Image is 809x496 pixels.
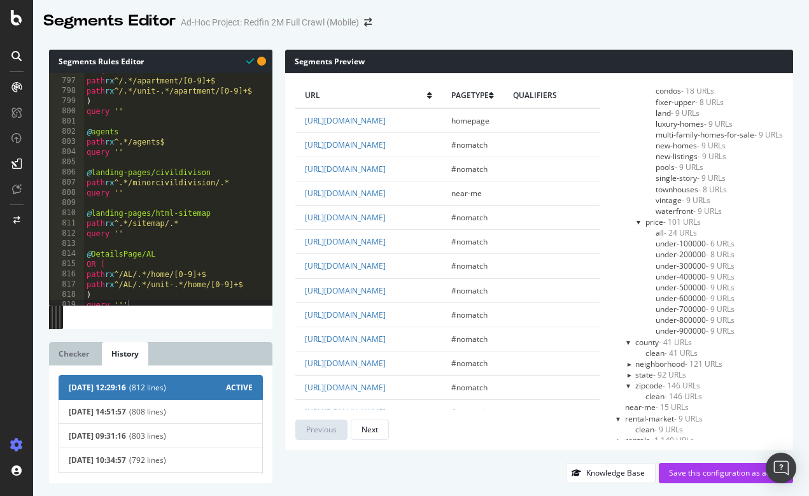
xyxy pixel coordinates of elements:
a: [URL][DOMAIN_NAME] [305,139,386,150]
span: Click to filter pagetype on location/city/price/under-100000 [656,238,735,249]
span: (803 lines) [129,430,253,441]
div: 817 [49,280,84,290]
span: Click to filter pagetype on location/city/price/under-200000 [656,249,735,260]
div: 810 [49,208,84,218]
span: Click to filter pagetype on location/city/price/under-500000 [656,282,735,293]
span: pagetype [451,90,489,101]
span: Click to filter pagetype on location/neighborhood and its children [635,358,722,369]
span: - 146 URLs [665,391,702,402]
span: Click to filter pagetype on location/city/price/all [656,227,697,238]
div: 815 [49,259,84,269]
div: 818 [49,290,84,300]
span: url [305,90,427,101]
span: Click to filter pagetype on location/city/home-type/single-story [656,173,726,183]
span: - 8 URLs [695,97,724,108]
span: #nomatch [451,139,488,150]
span: - 24 URLs [664,227,697,238]
span: Click to filter pagetype on location/city/price/under-300000 [656,260,735,271]
span: qualifiers [513,90,635,101]
div: 802 [49,127,84,137]
span: Click to filter pagetype on location/zipcode and its children [635,380,700,391]
span: Click to filter pagetype on location/county and its children [635,337,692,348]
span: - 9 URLs [754,129,783,140]
span: - 9 URLs [706,304,735,315]
span: #nomatch [451,164,488,174]
span: - 9 URLs [706,315,735,325]
span: - 1,140 URLs [650,435,694,446]
div: 806 [49,167,84,178]
span: Click to filter pagetype on location/city/home-type/waterfront [656,206,722,216]
span: Click to filter pagetype on location/city/home-type/pools [656,162,703,173]
span: #nomatch [451,358,488,369]
span: - 9 URLs [706,282,735,293]
span: - 18 URLs [681,85,714,96]
span: Click to filter pagetype on rental-market and its children [625,413,703,424]
span: - 9 URLs [706,271,735,282]
span: - 92 URLs [653,369,686,380]
div: arrow-right-arrow-left [364,18,372,27]
div: 805 [49,157,84,167]
span: - 41 URLs [665,348,698,358]
span: - 101 URLs [663,216,701,227]
span: - 9 URLs [654,424,683,435]
button: Previous [295,420,348,440]
span: - 8 URLs [698,184,727,195]
span: - 9 URLs [706,293,735,304]
a: [URL][DOMAIN_NAME] [305,188,386,199]
span: ACTIVE [226,382,253,393]
span: Click to filter pagetype on location/county/clean [645,348,698,358]
div: 804 [49,147,84,157]
a: [URL][DOMAIN_NAME] [305,382,386,393]
div: 801 [49,117,84,127]
span: - 146 URLs [663,380,700,391]
button: [DATE] 10:34:57(792 lines) [59,448,263,472]
span: - 9 URLs [675,162,703,173]
div: 811 [49,218,84,229]
div: Open Intercom Messenger [766,453,796,483]
span: Click to filter pagetype on location/city/price/under-800000 [656,315,735,325]
span: Click to filter pagetype on rentals and its children [625,435,694,446]
span: Click to filter pagetype on location/city/price/under-400000 [656,271,735,282]
span: Click to filter pagetype on location/city/home-type/townhouses [656,184,727,195]
a: [URL][DOMAIN_NAME] [305,260,386,271]
span: [DATE] 12:29:16 [69,382,126,393]
a: [URL][DOMAIN_NAME] [305,236,386,247]
a: [URL][DOMAIN_NAME] [305,285,386,296]
span: Click to filter pagetype on location/state and its children [635,369,686,380]
span: #nomatch [451,260,488,271]
div: 814 [49,249,84,259]
a: [URL][DOMAIN_NAME] [305,406,386,417]
span: Click to filter pagetype on location/city/home-type/new-homes [656,140,726,151]
span: Click to filter pagetype on location/zipcode/clean [645,391,702,402]
a: Checker [49,342,99,365]
a: [URL][DOMAIN_NAME] [305,309,386,320]
span: - 8 URLs [706,249,735,260]
span: - 9 URLs [706,260,735,271]
span: Click to filter pagetype on location/city/home-type/new-listings [656,151,726,162]
span: Click to filter pagetype on rental-market/clean [635,424,683,435]
span: Click to filter pagetype on near-me [625,402,689,413]
a: [URL][DOMAIN_NAME] [305,334,386,344]
a: Knowledge Base [566,467,656,478]
span: (792 lines) [129,455,253,465]
button: [DATE] 09:31:16(803 lines) [59,423,263,448]
a: [URL][DOMAIN_NAME] [305,164,386,174]
button: Next [351,420,389,440]
span: #nomatch [451,236,488,247]
div: 819 [49,300,84,310]
div: Next [362,424,378,435]
a: [URL][DOMAIN_NAME] [305,212,386,223]
span: [DATE] 10:34:57 [69,455,126,465]
span: - 9 URLs [671,108,700,118]
div: 803 [49,137,84,147]
button: [DATE] 14:51:57(808 lines) [59,399,263,424]
div: 798 [49,86,84,96]
div: Ad-Hoc Project: Redfin 2M Full Crawl (Mobile) [181,16,359,29]
div: 808 [49,188,84,198]
div: 799 [49,96,84,106]
div: Segments Rules Editor [49,50,272,73]
span: Click to filter pagetype on location/city/price/under-700000 [656,304,735,315]
div: Knowledge Base [586,467,645,478]
span: [DATE] 14:51:57 [69,406,126,417]
div: 807 [49,178,84,188]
